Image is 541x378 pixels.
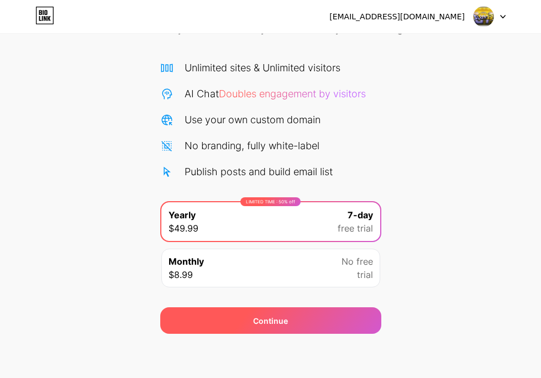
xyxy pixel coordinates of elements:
[329,11,465,23] div: [EMAIL_ADDRESS][DOMAIN_NAME]
[357,268,373,281] span: trial
[169,208,196,222] span: Yearly
[169,255,204,268] span: Monthly
[185,138,319,153] div: No branding, fully white-label
[185,60,340,75] div: Unlimited sites & Unlimited visitors
[185,112,321,127] div: Use your own custom domain
[219,88,366,99] span: Doubles engagement by visitors
[169,222,198,235] span: $49.99
[338,222,373,235] span: free trial
[342,255,373,268] span: No free
[169,268,193,281] span: $8.99
[473,6,494,27] img: s39register
[185,164,333,179] div: Publish posts and build email list
[185,86,366,101] div: AI Chat
[240,197,301,206] div: LIMITED TIME : 50% off
[348,208,373,222] span: 7-day
[253,315,288,327] div: Continue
